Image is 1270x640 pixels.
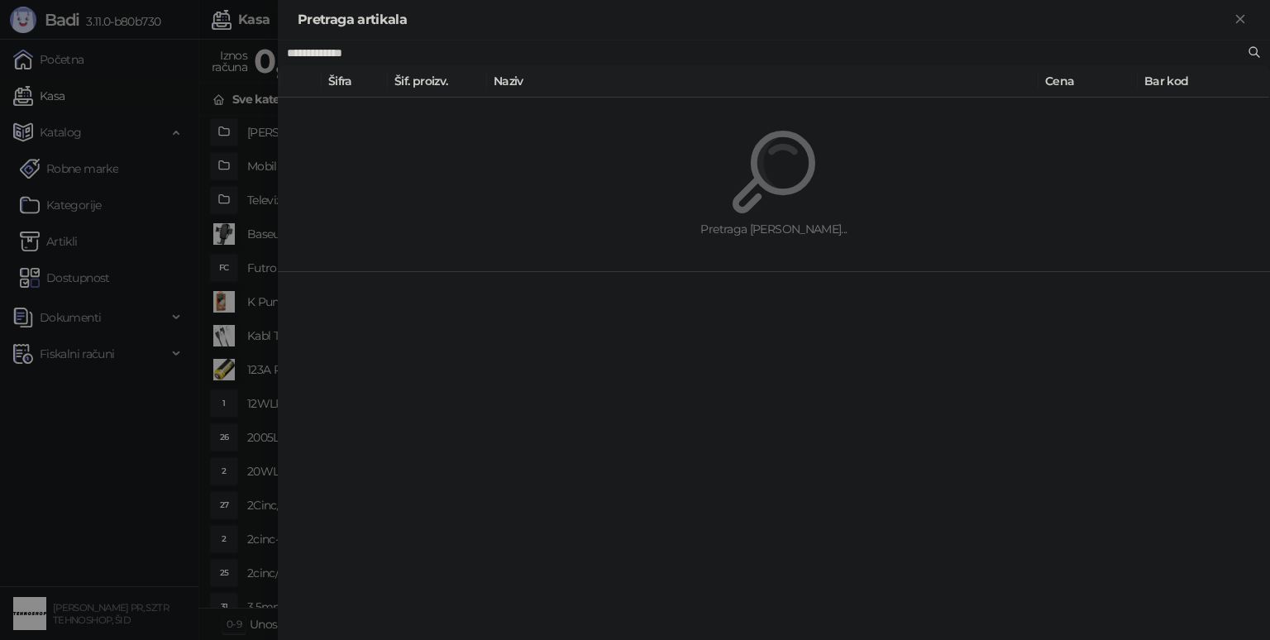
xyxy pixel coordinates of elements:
button: Zatvori [1230,10,1250,30]
div: Pretraga [PERSON_NAME]... [317,220,1230,238]
th: Cena [1038,65,1138,98]
th: Naziv [487,65,1038,98]
div: Pretraga artikala [298,10,1230,30]
th: Bar kod [1138,65,1270,98]
th: Šifra [322,65,388,98]
th: Šif. proizv. [388,65,487,98]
